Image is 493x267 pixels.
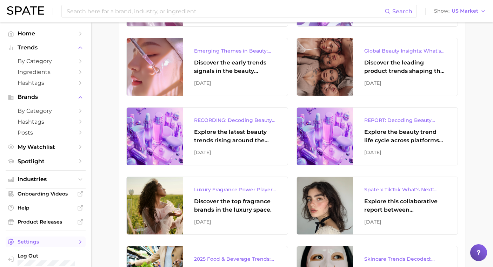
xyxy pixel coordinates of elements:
[364,185,447,194] div: Spate x TikTok What's Next: Beauty Edition
[6,92,86,102] button: Brands
[432,7,488,16] button: ShowUS Market
[18,144,74,150] span: My Watchlist
[194,255,277,263] div: 2025 Food & Beverage Trends: The Biggest Trends According to TikTok & Google Search
[194,116,277,124] div: RECORDING: Decoding Beauty Trends & Platform Dynamics on Google, TikTok & Instagram
[297,107,458,165] a: REPORT: Decoding Beauty Trends & Platform Dynamics on Google, TikTok & InstagramExplore the beaut...
[126,38,288,96] a: Emerging Themes in Beauty: Early Trend Signals with Big PotentialDiscover the early trends signal...
[18,129,74,136] span: Posts
[6,56,86,67] a: by Category
[18,158,74,165] span: Spotlight
[18,80,74,86] span: Hashtags
[6,77,86,88] a: Hashtags
[364,116,447,124] div: REPORT: Decoding Beauty Trends & Platform Dynamics on Google, TikTok & Instagram
[6,142,86,152] a: My Watchlist
[18,205,74,211] span: Help
[364,255,447,263] div: Skincare Trends Decoded: What's Popular According to Google Search & TikTok
[18,58,74,64] span: by Category
[6,42,86,53] button: Trends
[6,116,86,127] a: Hashtags
[194,128,277,145] div: Explore the latest beauty trends rising around the globe and gain a clear understanding of consum...
[6,203,86,213] a: Help
[126,107,288,165] a: RECORDING: Decoding Beauty Trends & Platform Dynamics on Google, TikTok & InstagramExplore the la...
[364,128,447,145] div: Explore the beauty trend life cycle across platforms with exclusive insights from Spate’s Popular...
[194,197,277,214] div: Discover the top fragrance brands in the luxury space.
[18,30,74,37] span: Home
[6,174,86,185] button: Industries
[194,218,277,226] div: [DATE]
[6,156,86,167] a: Spotlight
[18,176,74,183] span: Industries
[18,253,80,259] span: Log Out
[194,148,277,157] div: [DATE]
[18,191,74,197] span: Onboarding Videos
[364,47,447,55] div: Global Beauty Insights: What's Trending & What's Ahead?
[18,108,74,114] span: by Category
[364,197,447,214] div: Explore this collaborative report between [PERSON_NAME] and TikTok to explore the next big beauty...
[126,177,288,235] a: Luxury Fragrance Power Players: Consumers’ Brand FavoritesDiscover the top fragrance brands in th...
[6,217,86,227] a: Product Releases
[6,67,86,77] a: Ingredients
[364,59,447,75] div: Discover the leading product trends shaping the global beauty market.
[364,218,447,226] div: [DATE]
[7,6,44,15] img: SPATE
[18,44,74,51] span: Trends
[6,127,86,138] a: Posts
[18,94,74,100] span: Brands
[18,69,74,75] span: Ingredients
[18,219,74,225] span: Product Releases
[6,28,86,39] a: Home
[452,9,478,13] span: US Market
[194,79,277,87] div: [DATE]
[392,8,412,15] span: Search
[434,9,449,13] span: Show
[297,177,458,235] a: Spate x TikTok What's Next: Beauty EditionExplore this collaborative report between [PERSON_NAME]...
[6,189,86,199] a: Onboarding Videos
[66,5,385,17] input: Search here for a brand, industry, or ingredient
[6,105,86,116] a: by Category
[18,239,74,245] span: Settings
[364,79,447,87] div: [DATE]
[194,59,277,75] div: Discover the early trends signals in the beauty industry.
[364,148,447,157] div: [DATE]
[194,185,277,194] div: Luxury Fragrance Power Players: Consumers’ Brand Favorites
[194,47,277,55] div: Emerging Themes in Beauty: Early Trend Signals with Big Potential
[6,237,86,247] a: Settings
[297,38,458,96] a: Global Beauty Insights: What's Trending & What's Ahead?Discover the leading product trends shapin...
[18,118,74,125] span: Hashtags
